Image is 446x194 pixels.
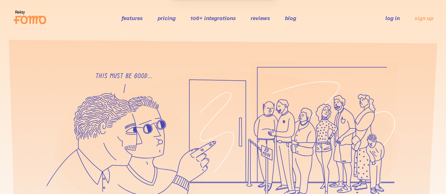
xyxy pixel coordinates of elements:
[122,14,143,21] a: features
[251,14,270,21] a: reviews
[190,14,236,21] a: 106+ integrations
[158,14,176,21] a: pricing
[285,14,296,21] a: blog
[415,14,433,22] a: sign up
[385,14,400,21] a: log in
